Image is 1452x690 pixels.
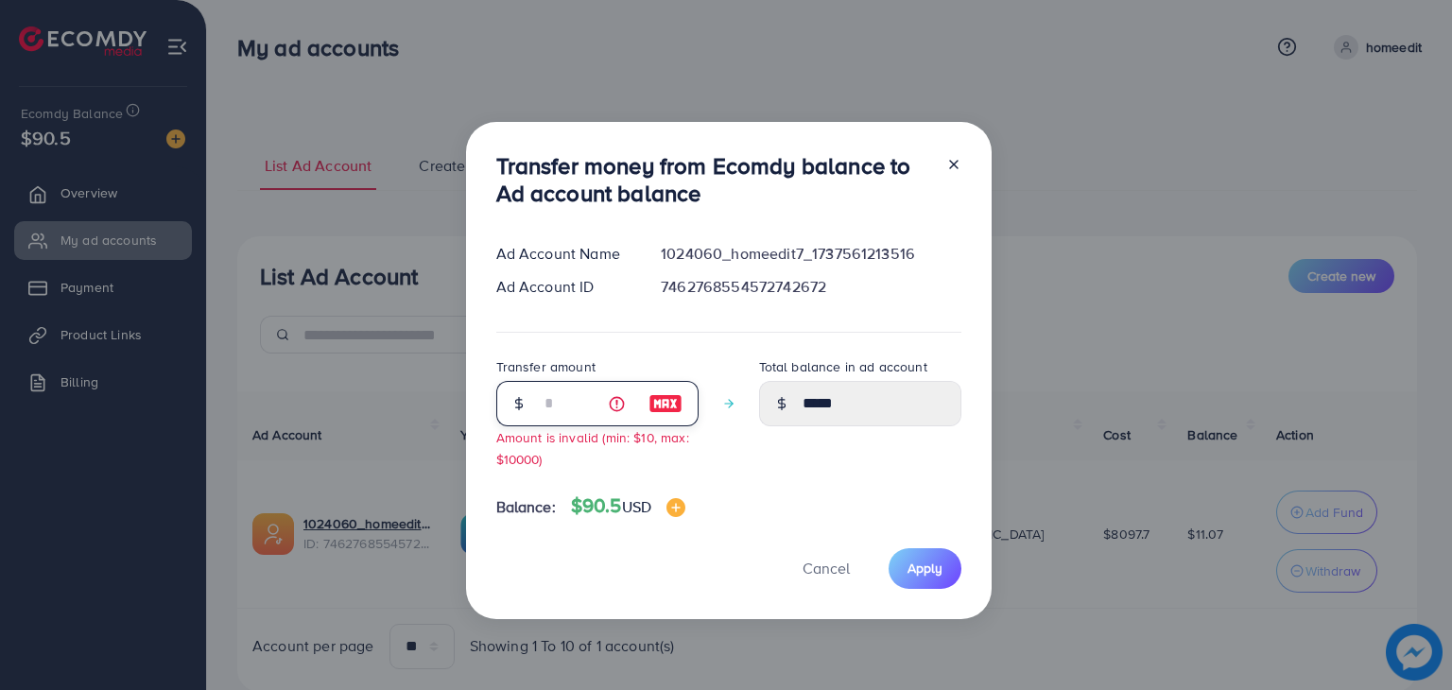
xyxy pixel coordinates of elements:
div: 1024060_homeedit7_1737561213516 [646,243,976,265]
label: Transfer amount [496,357,596,376]
div: Ad Account Name [481,243,647,265]
img: image [648,392,683,415]
h4: $90.5 [571,494,685,518]
h3: Transfer money from Ecomdy balance to Ad account balance [496,152,931,207]
span: Apply [907,559,942,578]
button: Cancel [779,548,873,589]
span: USD [622,496,651,517]
div: 7462768554572742672 [646,276,976,298]
div: Ad Account ID [481,276,647,298]
label: Total balance in ad account [759,357,927,376]
button: Apply [889,548,961,589]
span: Cancel [803,558,850,578]
span: Balance: [496,496,556,518]
small: Amount is invalid (min: $10, max: $10000) [496,428,689,468]
img: image [666,498,685,517]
